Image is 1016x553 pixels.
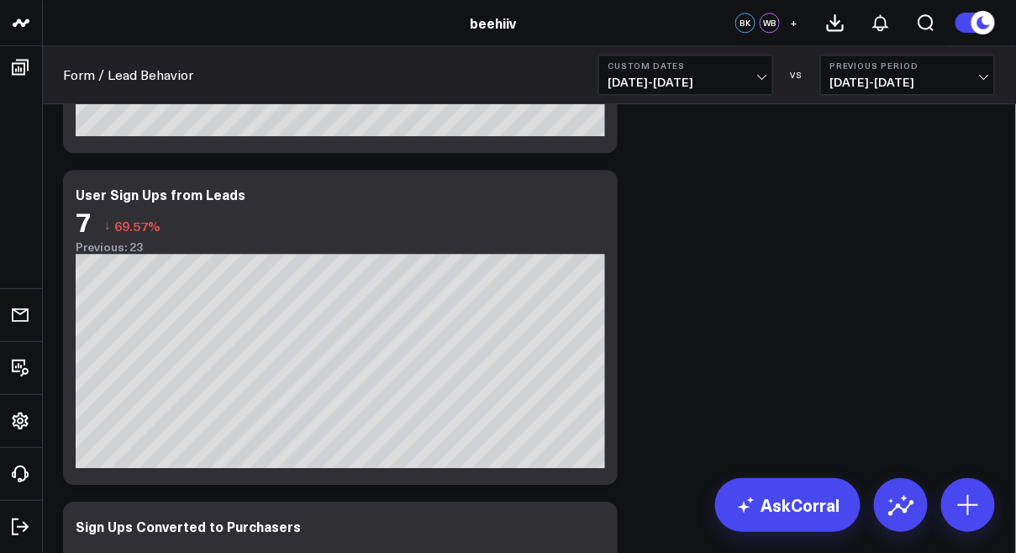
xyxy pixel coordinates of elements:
div: BK [735,13,755,33]
span: [DATE] - [DATE] [829,76,986,89]
a: beehiiv [471,13,517,32]
div: WB [760,13,780,33]
span: [DATE] - [DATE] [608,76,764,89]
button: + [784,13,804,33]
span: 69.57% [114,216,161,234]
a: AskCorral [715,478,861,532]
a: Form / Lead Behavior [63,66,193,84]
div: Previous: 23 [76,240,605,254]
div: VS [782,70,812,80]
b: Previous Period [829,61,986,71]
div: Sign Ups Converted to Purchasers [76,517,301,535]
a: Log Out [5,512,37,542]
span: ↓ [104,214,111,236]
div: User Sign Ups from Leads [76,185,245,203]
span: + [791,17,798,29]
b: Custom Dates [608,61,764,71]
div: 7 [76,206,92,236]
button: Custom Dates[DATE]-[DATE] [598,55,773,95]
button: Previous Period[DATE]-[DATE] [820,55,995,95]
